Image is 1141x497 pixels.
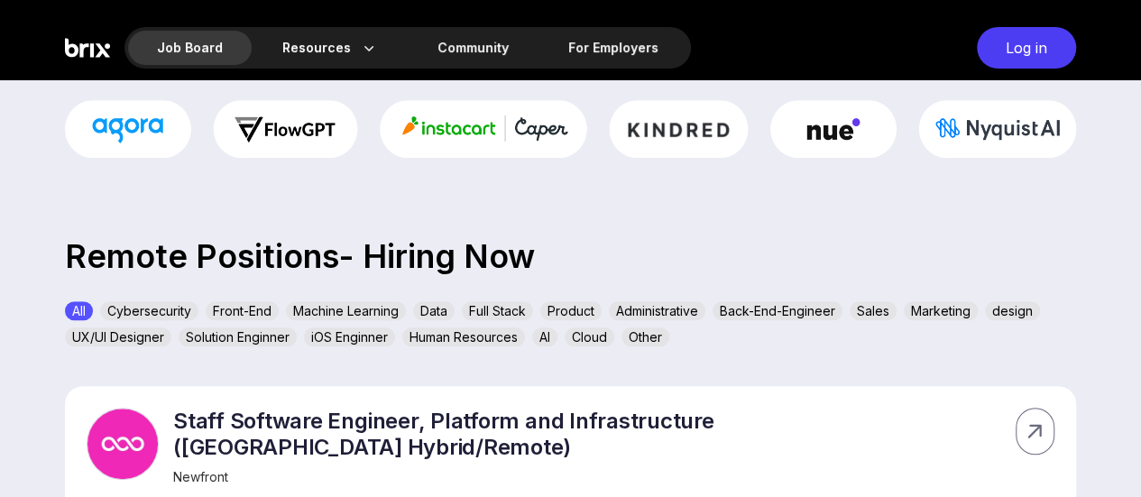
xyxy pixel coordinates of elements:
[65,27,110,69] img: Brix Logo
[179,327,297,346] div: Solution Enginner
[413,301,455,320] div: Data
[462,301,533,320] div: Full Stack
[206,301,279,320] div: Front-End
[253,31,407,65] div: Resources
[402,327,525,346] div: Human Resources
[532,327,557,346] div: AI
[904,301,978,320] div: Marketing
[128,31,252,65] div: Job Board
[286,301,406,320] div: Machine Learning
[565,327,614,346] div: Cloud
[713,301,842,320] div: Back-End-Engineer
[65,301,93,320] div: All
[977,27,1076,69] div: Log in
[540,301,602,320] div: Product
[65,327,171,346] div: UX/UI Designer
[968,27,1076,69] a: Log in
[409,31,538,65] a: Community
[609,301,705,320] div: Administrative
[985,301,1040,320] div: design
[100,301,198,320] div: Cybersecurity
[850,301,897,320] div: Sales
[539,31,687,65] a: For Employers
[304,327,395,346] div: iOS Enginner
[173,469,228,484] span: Newfront
[173,408,887,460] p: Staff Software Engineer, Platform and Infrastructure ([GEOGRAPHIC_DATA] Hybrid/Remote)
[621,327,669,346] div: Other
